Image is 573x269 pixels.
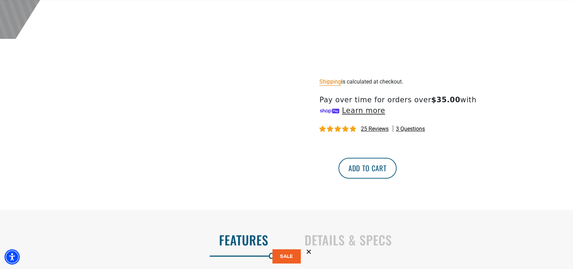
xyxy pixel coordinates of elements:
[15,233,269,247] h2: Features
[361,125,389,132] span: 25 reviews
[319,126,357,132] span: 4.84 stars
[338,158,397,179] button: Add to cart
[304,233,558,247] h2: Details & Specs
[319,77,489,86] div: is calculated at checkout.
[4,249,20,264] div: Accessibility Menu
[319,78,341,85] a: Shipping
[396,125,425,133] span: 3 questions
